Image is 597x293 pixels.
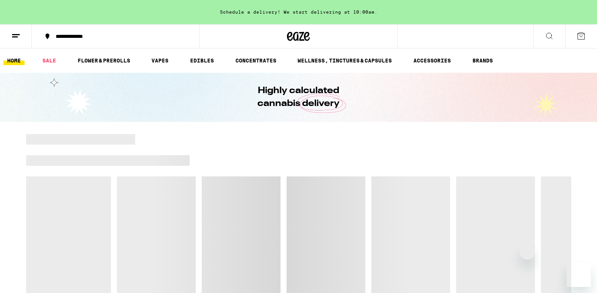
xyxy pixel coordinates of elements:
[186,56,218,65] a: EDIBLES
[567,263,591,287] iframe: Button to launch messaging window
[294,56,396,65] a: WELLNESS, TINCTURES & CAPSULES
[74,56,134,65] a: FLOWER & PREROLLS
[520,245,535,260] iframe: Close message
[232,56,280,65] a: CONCENTRATES
[39,56,60,65] a: SALE
[3,56,25,65] a: HOME
[236,84,361,110] h1: Highly calculated cannabis delivery
[469,56,497,65] a: BRANDS
[148,56,172,65] a: VAPES
[410,56,455,65] a: ACCESSORIES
